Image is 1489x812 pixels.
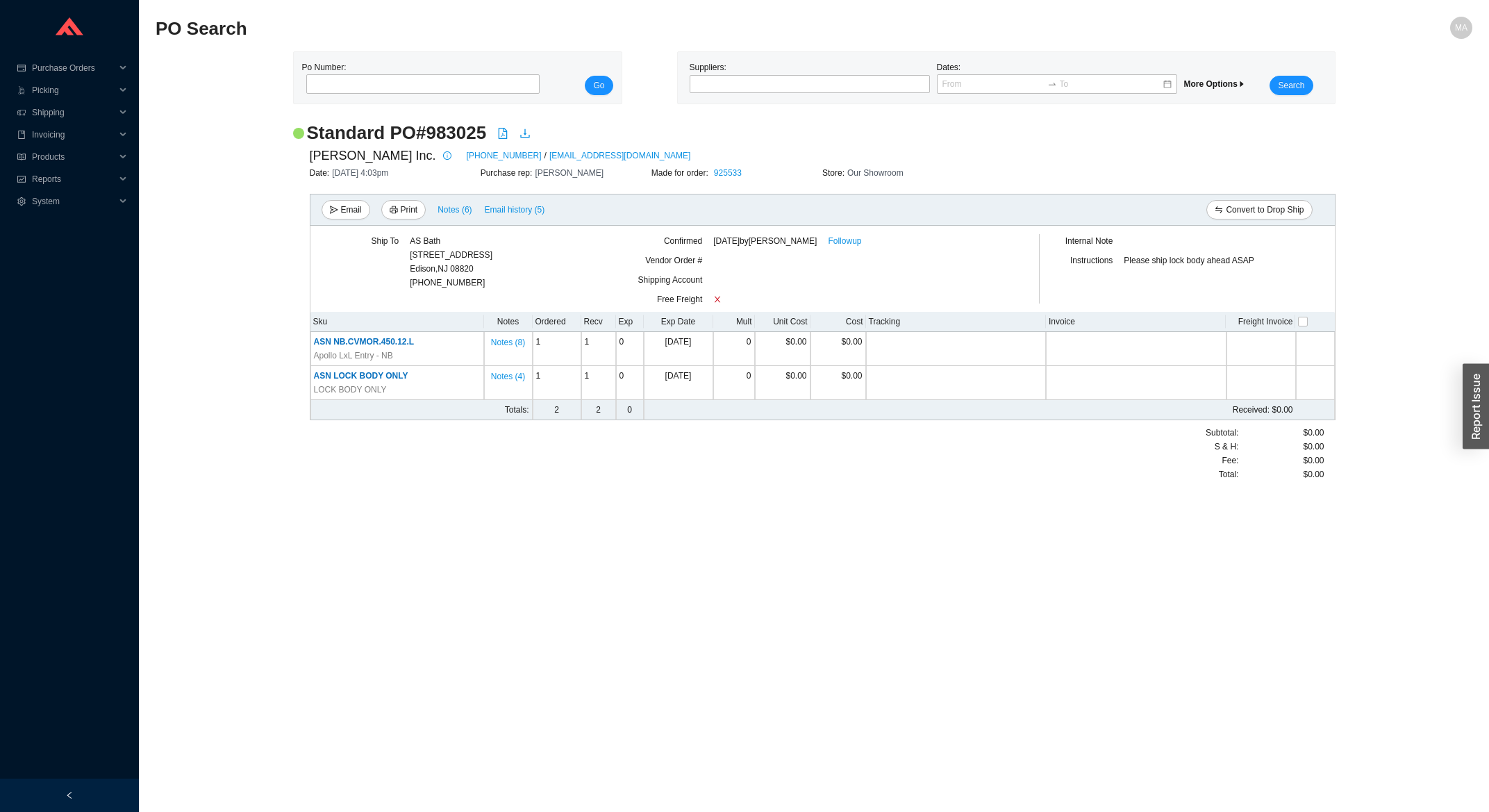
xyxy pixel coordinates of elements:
span: S & H: [1215,440,1239,454]
span: ASN LOCK BODY ONLY [314,371,408,381]
span: Shipping Account [638,275,703,285]
th: Invoice [1046,312,1226,332]
span: file-pdf [497,128,508,139]
span: 1 [585,337,590,347]
span: read [17,153,26,161]
span: Notes ( 6 ) [438,203,472,217]
span: Purchase Orders [32,57,115,79]
a: Followup [828,234,861,248]
span: to [1047,79,1057,89]
th: Tracking [866,312,1046,332]
th: Freight Invoice [1226,312,1295,332]
td: 2 [581,400,616,420]
span: Email [341,203,362,217]
span: swap [1215,206,1223,215]
td: $0.00 [713,400,1296,420]
span: [PERSON_NAME] [535,168,604,178]
span: caret-right [1238,80,1246,88]
span: LOCK BODY ONLY [314,383,387,397]
th: Exp [616,312,644,332]
div: $0.00 [1238,426,1324,440]
span: Ship To [371,236,399,246]
span: [PERSON_NAME] Inc. [310,145,436,166]
td: 0 [616,400,644,420]
span: Fee : [1222,454,1238,467]
button: Notes (6) [437,202,472,212]
button: Notes (4) [490,369,526,379]
div: Po Number: [302,60,535,95]
span: Purchase rep: [481,168,535,178]
a: 925533 [714,168,742,178]
span: Notes ( 8 ) [491,335,525,349]
span: Vendor Order # [645,256,702,265]
button: printerPrint [381,200,426,219]
span: / [544,149,547,163]
span: Total: [1219,467,1239,481]
span: Go [593,78,604,92]
div: AS Bath [STREET_ADDRESS] Edison , NJ 08820 [410,234,492,276]
a: [EMAIL_ADDRESS][DOMAIN_NAME] [549,149,690,163]
span: left [65,791,74,799]
span: Date: [310,168,333,178]
span: info-circle [440,151,455,160]
input: To [1060,77,1162,91]
span: MA [1455,17,1467,39]
span: Products [32,146,115,168]
span: close [713,295,722,304]
td: [DATE] [644,366,713,400]
button: Search [1270,76,1313,95]
span: Invoicing [32,124,115,146]
span: 1 [585,371,590,381]
span: download [519,128,531,139]
span: Picking [32,79,115,101]
span: Store: [822,168,847,178]
span: swap-right [1047,79,1057,89]
span: Convert to Drop Ship [1226,203,1304,217]
button: sendEmail [322,200,370,219]
span: ASN NB.CVMOR.450.12.L [314,337,415,347]
h2: Standard PO # 983025 [307,121,487,145]
div: Dates: [933,60,1181,95]
span: Instructions [1070,256,1113,265]
td: 0 [713,366,755,400]
a: download [519,128,531,142]
button: Notes (8) [490,335,526,345]
h2: PO Search [156,17,1143,41]
span: Totals: [505,405,529,415]
td: 1 [533,332,581,366]
span: Free Freight [657,295,702,304]
div: [PHONE_NUMBER] [410,234,492,290]
span: Shipping [32,101,115,124]
span: printer [390,206,398,215]
th: Mult [713,312,755,332]
td: 0 [713,332,755,366]
span: fund [17,175,26,183]
div: $0.00 [1238,440,1324,454]
input: From [942,77,1045,91]
button: info-circle [436,146,456,165]
td: $0.00 [810,366,866,400]
div: Suppliers: [686,60,933,95]
th: Ordered [533,312,581,332]
span: Notes ( 4 ) [491,370,525,383]
span: Apollo LxL Entry - NB [314,349,393,363]
div: Sku [313,315,481,329]
span: book [17,131,26,139]
span: Email history (5) [485,203,545,217]
div: $0.00 [1238,467,1324,481]
span: [DATE] 4:03pm [332,168,388,178]
span: send [330,206,338,215]
td: $0.00 [810,332,866,366]
button: Email history (5) [484,200,546,219]
span: Reports [32,168,115,190]
td: $0.00 [755,332,810,366]
span: Received: [1233,405,1270,415]
span: Print [401,203,418,217]
span: Confirmed [664,236,702,246]
span: [DATE] by [PERSON_NAME] [713,234,817,248]
th: Recv [581,312,616,332]
th: Cost [810,312,866,332]
th: Notes [484,312,533,332]
a: [PHONE_NUMBER] [467,149,542,163]
td: $0.00 [755,366,810,400]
